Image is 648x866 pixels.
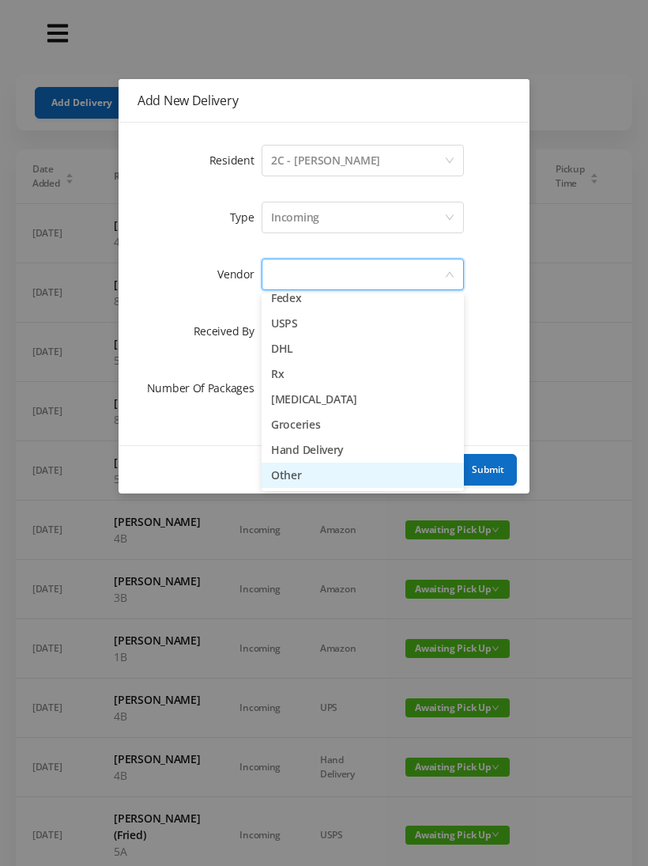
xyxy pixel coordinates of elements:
[194,323,262,338] label: Received By
[262,311,464,336] li: USPS
[271,146,380,176] div: 2C - Josh Klainberg
[262,361,464,387] li: Rx
[209,153,262,168] label: Resident
[138,142,510,407] form: Add New Delivery
[271,202,319,233] div: Incoming
[262,387,464,412] li: [MEDICAL_DATA]
[445,213,454,224] i: icon: down
[459,454,517,486] button: Submit
[138,92,510,109] div: Add New Delivery
[262,412,464,437] li: Groceries
[262,437,464,463] li: Hand Delivery
[217,267,262,282] label: Vendor
[445,156,454,167] i: icon: down
[230,210,262,225] label: Type
[147,380,262,395] label: Number Of Packages
[445,270,454,281] i: icon: down
[262,286,464,311] li: Fedex
[262,463,464,488] li: Other
[262,336,464,361] li: DHL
